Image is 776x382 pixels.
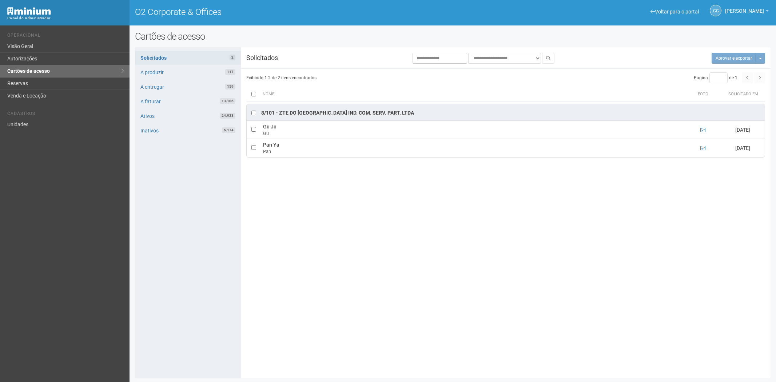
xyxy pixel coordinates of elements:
[685,87,721,102] th: Foto
[135,65,241,79] a: A produzir117
[261,87,685,102] th: Nome
[735,145,750,151] span: [DATE]
[261,139,685,157] td: Pan Ya
[710,5,721,16] a: CC
[135,80,241,94] a: A entregar159
[735,127,750,133] span: [DATE]
[225,69,235,75] span: 117
[261,110,414,117] div: 8/101 - ZTE do [GEOGRAPHIC_DATA] ind. com. Serv. Part. ltda
[261,121,685,139] td: Gu Ju
[135,109,241,123] a: Ativos24.933
[225,84,235,89] span: 159
[220,98,235,104] span: 13.106
[222,127,235,133] span: 6.174
[135,95,241,108] a: A faturar13.106
[135,124,241,138] a: Inativos6.174
[7,15,124,21] div: Painel do Administrador
[725,1,764,14] span: Camila Catarina Lima
[7,7,51,15] img: Minium
[7,33,124,40] li: Operacional
[694,75,737,80] span: Página de 1
[728,92,758,96] span: Solicitado em
[7,111,124,119] li: Cadastros
[220,113,235,119] span: 24.933
[263,148,683,155] div: Pan
[263,130,683,137] div: Gu
[700,127,705,133] a: Ver foto
[700,145,705,151] a: Ver foto
[241,55,329,61] h3: Solicitados
[725,9,769,15] a: [PERSON_NAME]
[135,51,241,65] a: Solicitados2
[650,9,699,15] a: Voltar para o portal
[230,55,235,60] span: 2
[135,31,771,42] h2: Cartões de acesso
[246,75,317,80] span: Exibindo 1-2 de 2 itens encontrados
[135,7,447,17] h1: O2 Corporate & Offices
